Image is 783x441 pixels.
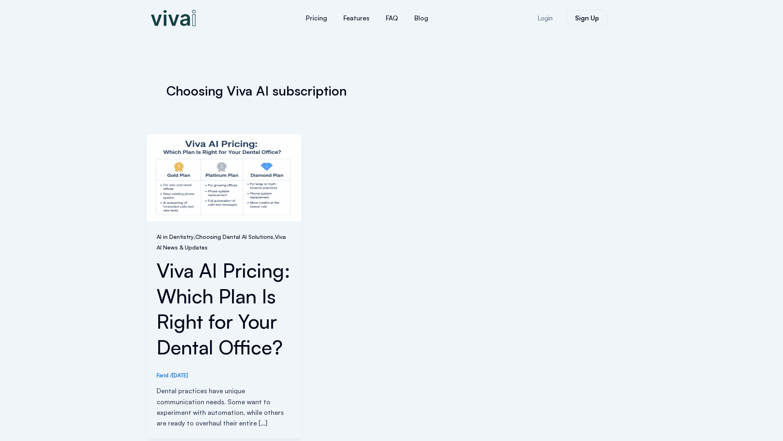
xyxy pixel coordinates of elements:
[528,10,562,26] a: Login
[406,8,436,28] a: Blog
[157,372,170,379] a: Farid
[157,231,292,253] span: , ,
[172,372,188,379] span: [DATE]
[147,173,301,181] a: Read: Viva AI Pricing: Which Plan Is Right for Your Dental Office?
[157,258,290,359] a: Viva AI Pricing: Which Plan Is Right for Your Dental Office?
[157,385,292,429] p: Dental practices have unique communication needs. Some want to experiment with automation, while ...
[195,233,273,240] a: Choosing Dental AI Solutions
[575,15,599,21] span: Sign Up
[335,8,378,28] a: Features
[166,82,617,100] h1: Choosing Viva AI subscription
[157,233,194,240] a: AI in Dentistry
[537,15,553,21] span: Login
[249,8,485,28] nav: Menu
[147,134,301,221] img: Viva AI Pricing
[378,8,406,28] a: FAQ
[157,372,292,379] div: /
[298,8,335,28] a: Pricing
[566,10,608,26] a: Sign Up
[157,372,168,379] span: Farid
